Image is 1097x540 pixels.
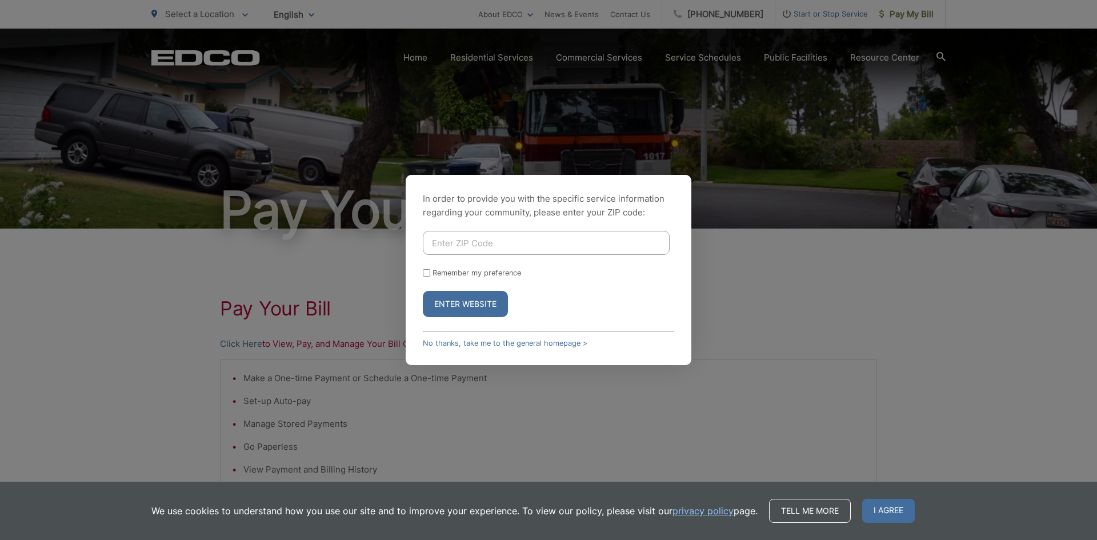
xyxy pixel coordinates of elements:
[423,291,508,317] button: Enter Website
[769,499,851,523] a: Tell me more
[433,269,521,277] label: Remember my preference
[862,499,915,523] span: I agree
[423,231,670,255] input: Enter ZIP Code
[423,192,674,219] p: In order to provide you with the specific service information regarding your community, please en...
[672,504,734,518] a: privacy policy
[423,339,587,347] a: No thanks, take me to the general homepage >
[151,504,758,518] p: We use cookies to understand how you use our site and to improve your experience. To view our pol...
